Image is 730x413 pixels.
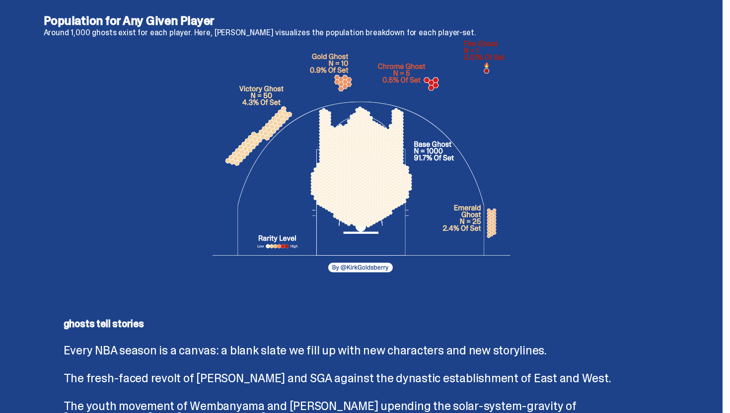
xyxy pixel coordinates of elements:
[44,29,679,37] p: Around 1,000 ghosts exist for each player. Here, [PERSON_NAME] visualizes the population breakdow...
[213,41,511,279] img: Kirk%20Graphic%20with%20bg%20-%20NBA-13.png
[64,319,659,329] p: ghosts tell stories
[64,372,659,384] p: The fresh-faced revolt of [PERSON_NAME] and SGA against the dynastic establishment of East and West.
[44,15,679,27] p: Population for Any Given Player
[64,344,659,356] p: Every NBA season is a canvas: a blank slate we fill up with new characters and new storylines.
